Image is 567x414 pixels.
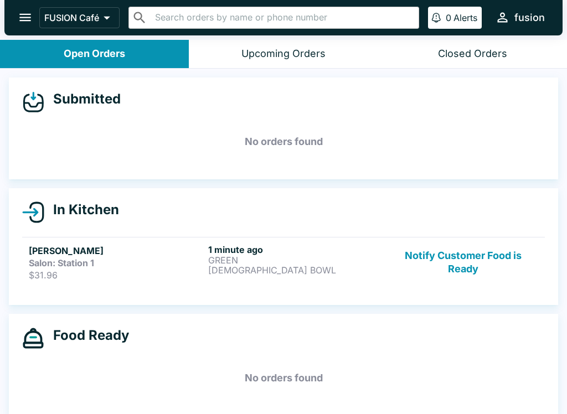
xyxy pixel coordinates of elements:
input: Search orders by name or phone number [152,10,414,25]
p: FUSION Café [44,12,99,23]
button: FUSION Café [39,7,120,28]
p: $31.96 [29,270,204,281]
p: GREEN [208,255,383,265]
h6: 1 minute ago [208,244,383,255]
h5: No orders found [22,358,545,398]
strong: Salon: Station 1 [29,257,94,268]
p: 0 [446,12,451,23]
div: Closed Orders [438,48,507,60]
div: Open Orders [64,48,125,60]
button: open drawer [11,3,39,32]
h4: Submitted [44,91,121,107]
div: fusion [514,11,545,24]
h5: No orders found [22,122,545,162]
h4: Food Ready [44,327,129,344]
h5: [PERSON_NAME] [29,244,204,257]
h4: In Kitchen [44,201,119,218]
button: fusion [491,6,549,29]
div: Upcoming Orders [241,48,326,60]
p: [DEMOGRAPHIC_DATA] BOWL [208,265,383,275]
button: Notify Customer Food is Ready [388,244,538,281]
p: Alerts [453,12,477,23]
a: [PERSON_NAME]Salon: Station 1$31.961 minute agoGREEN[DEMOGRAPHIC_DATA] BOWLNotify Customer Food i... [22,237,545,287]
